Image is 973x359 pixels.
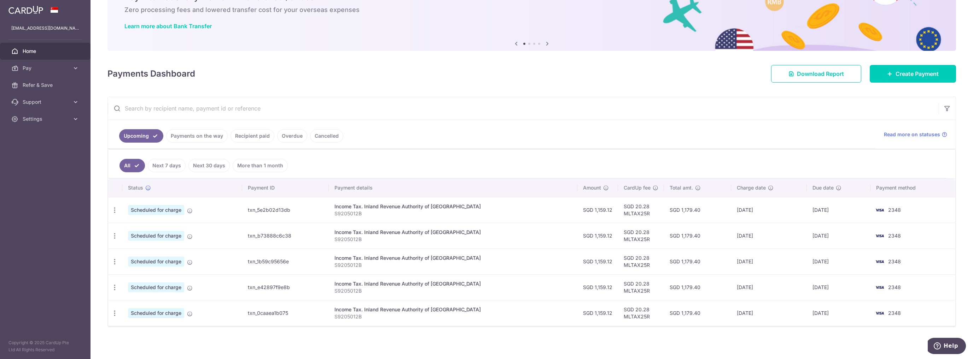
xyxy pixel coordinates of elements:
[884,131,947,138] a: Read more on statuses
[797,70,844,78] span: Download Report
[242,179,329,197] th: Payment ID
[664,300,731,326] td: SGD 1,179.40
[583,184,601,191] span: Amount
[124,23,212,30] a: Learn more about Bank Transfer
[334,262,572,269] p: S9205012B
[888,233,901,239] span: 2348
[873,257,887,266] img: Bank Card
[11,25,79,32] p: [EMAIL_ADDRESS][DOMAIN_NAME]
[334,210,572,217] p: S9205012B
[888,310,901,316] span: 2348
[731,197,807,223] td: [DATE]
[731,300,807,326] td: [DATE]
[334,287,572,294] p: S9205012B
[577,249,618,274] td: SGD 1,159.12
[664,197,731,223] td: SGD 1,179.40
[870,179,955,197] th: Payment method
[807,249,870,274] td: [DATE]
[873,232,887,240] img: Bank Card
[128,205,184,215] span: Scheduled for charge
[128,282,184,292] span: Scheduled for charge
[128,184,143,191] span: Status
[120,159,145,172] a: All
[23,98,69,106] span: Support
[618,274,664,300] td: SGD 20.28 MLTAX25R
[928,338,966,355] iframe: Opens a widget where you can find more information
[188,159,230,172] a: Next 30 days
[108,97,939,120] input: Search by recipient name, payment id or reference
[670,184,693,191] span: Total amt.
[107,67,195,80] h4: Payments Dashboard
[807,197,870,223] td: [DATE]
[277,129,307,143] a: Overdue
[731,223,807,249] td: [DATE]
[888,207,901,213] span: 2348
[231,129,274,143] a: Recipient paid
[23,82,69,89] span: Refer & Save
[664,223,731,249] td: SGD 1,179.40
[334,229,572,236] div: Income Tax. Inland Revenue Authority of [GEOGRAPHIC_DATA]
[807,223,870,249] td: [DATE]
[731,249,807,274] td: [DATE]
[334,203,572,210] div: Income Tax. Inland Revenue Authority of [GEOGRAPHIC_DATA]
[896,70,939,78] span: Create Payment
[737,184,766,191] span: Charge date
[8,6,43,14] img: CardUp
[873,283,887,292] img: Bank Card
[329,179,578,197] th: Payment details
[812,184,834,191] span: Due date
[870,65,956,83] a: Create Payment
[242,197,329,223] td: txn_5e2b02d13db
[166,129,228,143] a: Payments on the way
[23,48,69,55] span: Home
[242,249,329,274] td: txn_1b59c95656e
[664,249,731,274] td: SGD 1,179.40
[334,313,572,320] p: S9205012B
[577,300,618,326] td: SGD 1,159.12
[310,129,343,143] a: Cancelled
[23,65,69,72] span: Pay
[334,236,572,243] p: S9205012B
[233,159,288,172] a: More than 1 month
[888,258,901,264] span: 2348
[577,197,618,223] td: SGD 1,159.12
[334,280,572,287] div: Income Tax. Inland Revenue Authority of [GEOGRAPHIC_DATA]
[731,274,807,300] td: [DATE]
[884,131,940,138] span: Read more on statuses
[664,274,731,300] td: SGD 1,179.40
[119,129,163,143] a: Upcoming
[577,223,618,249] td: SGD 1,159.12
[242,300,329,326] td: txn_0caaea1b075
[888,284,901,290] span: 2348
[23,115,69,122] span: Settings
[618,249,664,274] td: SGD 20.28 MLTAX25R
[624,184,651,191] span: CardUp fee
[128,308,184,318] span: Scheduled for charge
[771,65,861,83] a: Download Report
[148,159,186,172] a: Next 7 days
[334,255,572,262] div: Income Tax. Inland Revenue Authority of [GEOGRAPHIC_DATA]
[242,274,329,300] td: txn_e42897f9e8b
[807,274,870,300] td: [DATE]
[618,300,664,326] td: SGD 20.28 MLTAX25R
[577,274,618,300] td: SGD 1,159.12
[124,6,939,14] h6: Zero processing fees and lowered transfer cost for your overseas expenses
[128,257,184,267] span: Scheduled for charge
[873,206,887,214] img: Bank Card
[807,300,870,326] td: [DATE]
[128,231,184,241] span: Scheduled for charge
[618,223,664,249] td: SGD 20.28 MLTAX25R
[334,306,572,313] div: Income Tax. Inland Revenue Authority of [GEOGRAPHIC_DATA]
[873,309,887,317] img: Bank Card
[618,197,664,223] td: SGD 20.28 MLTAX25R
[242,223,329,249] td: txn_b73888c6c38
